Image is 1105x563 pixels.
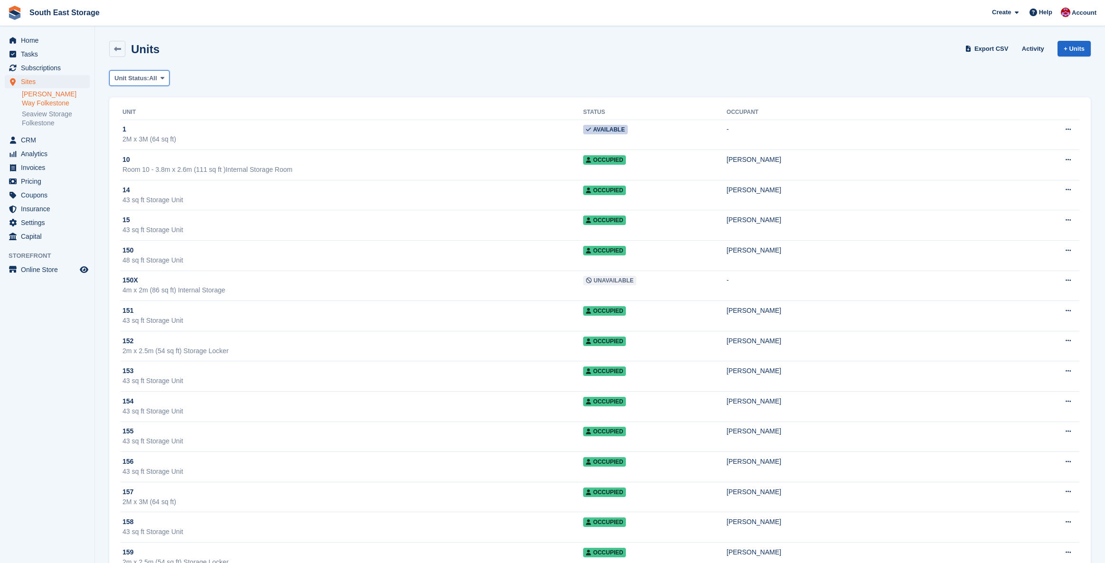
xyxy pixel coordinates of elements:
span: Occupied [583,366,626,376]
a: menu [5,188,90,202]
div: [PERSON_NAME] [727,336,1026,346]
a: menu [5,216,90,229]
div: 2M x 3M (64 sq ft) [123,497,583,507]
div: 4m x 2m (86 sq ft) Internal Storage [123,285,583,295]
a: Seaview Storage Folkestone [22,110,90,128]
span: 158 [123,517,133,527]
th: Status [583,105,727,120]
a: [PERSON_NAME] Way Folkestone [22,90,90,108]
span: Available [583,125,628,134]
td: - [727,271,1026,301]
span: 14 [123,185,130,195]
a: menu [5,175,90,188]
div: 43 sq ft Storage Unit [123,225,583,235]
div: [PERSON_NAME] [727,396,1026,406]
div: [PERSON_NAME] [727,457,1026,467]
div: [PERSON_NAME] [727,426,1026,436]
th: Occupant [727,105,1026,120]
span: Coupons [21,188,78,202]
a: South East Storage [26,5,104,20]
span: Home [21,34,78,47]
span: 150 [123,245,133,255]
span: 15 [123,215,130,225]
span: Occupied [583,155,626,165]
a: + Units [1058,41,1091,56]
a: Preview store [78,264,90,275]
span: 153 [123,366,133,376]
span: Help [1039,8,1052,17]
span: Unavailable [583,276,636,285]
a: menu [5,133,90,147]
div: 43 sq ft Storage Unit [123,195,583,205]
a: menu [5,75,90,88]
span: All [149,74,157,83]
div: [PERSON_NAME] [727,215,1026,225]
div: 43 sq ft Storage Unit [123,527,583,537]
div: 43 sq ft Storage Unit [123,436,583,446]
span: Capital [21,230,78,243]
td: - [727,120,1026,150]
span: Analytics [21,147,78,160]
div: [PERSON_NAME] [727,366,1026,376]
div: 2m x 2.5m (54 sq ft) Storage Locker [123,346,583,356]
span: Pricing [21,175,78,188]
div: [PERSON_NAME] [727,306,1026,316]
span: Occupied [583,517,626,527]
span: Occupied [583,427,626,436]
div: [PERSON_NAME] [727,487,1026,497]
div: [PERSON_NAME] [727,517,1026,527]
a: menu [5,230,90,243]
span: 150X [123,275,138,285]
span: Occupied [583,337,626,346]
div: 43 sq ft Storage Unit [123,316,583,326]
span: Occupied [583,246,626,255]
div: [PERSON_NAME] [727,185,1026,195]
div: [PERSON_NAME] [727,155,1026,165]
span: Insurance [21,202,78,216]
a: menu [5,61,90,75]
span: 152 [123,336,133,346]
span: Settings [21,216,78,229]
div: Room 10 - 3.8m x 2.6m (111 sq ft )Internal Storage Room [123,165,583,175]
div: 2M x 3M (64 sq ft) [123,134,583,144]
span: Sites [21,75,78,88]
div: 43 sq ft Storage Unit [123,406,583,416]
span: Occupied [583,216,626,225]
a: menu [5,34,90,47]
span: 151 [123,306,133,316]
span: Occupied [583,488,626,497]
span: Occupied [583,548,626,557]
span: Account [1072,8,1096,18]
span: Create [992,8,1011,17]
a: menu [5,263,90,276]
span: Occupied [583,397,626,406]
a: Activity [1018,41,1048,56]
div: 43 sq ft Storage Unit [123,376,583,386]
span: 10 [123,155,130,165]
span: 157 [123,487,133,497]
a: menu [5,147,90,160]
button: Unit Status: All [109,70,170,86]
span: 159 [123,547,133,557]
div: 48 sq ft Storage Unit [123,255,583,265]
span: Invoices [21,161,78,174]
span: Storefront [9,251,94,261]
span: 154 [123,396,133,406]
div: [PERSON_NAME] [727,245,1026,255]
div: 43 sq ft Storage Unit [123,467,583,477]
span: Occupied [583,186,626,195]
a: Export CSV [963,41,1012,56]
span: 156 [123,457,133,467]
a: menu [5,202,90,216]
span: Export CSV [974,44,1009,54]
span: CRM [21,133,78,147]
span: Online Store [21,263,78,276]
span: Occupied [583,457,626,467]
img: stora-icon-8386f47178a22dfd0bd8f6a31ec36ba5ce8667c1dd55bd0f319d3a0aa187defe.svg [8,6,22,20]
div: [PERSON_NAME] [727,547,1026,557]
span: Subscriptions [21,61,78,75]
th: Unit [121,105,583,120]
span: 1 [123,124,126,134]
span: Tasks [21,47,78,61]
span: 155 [123,426,133,436]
